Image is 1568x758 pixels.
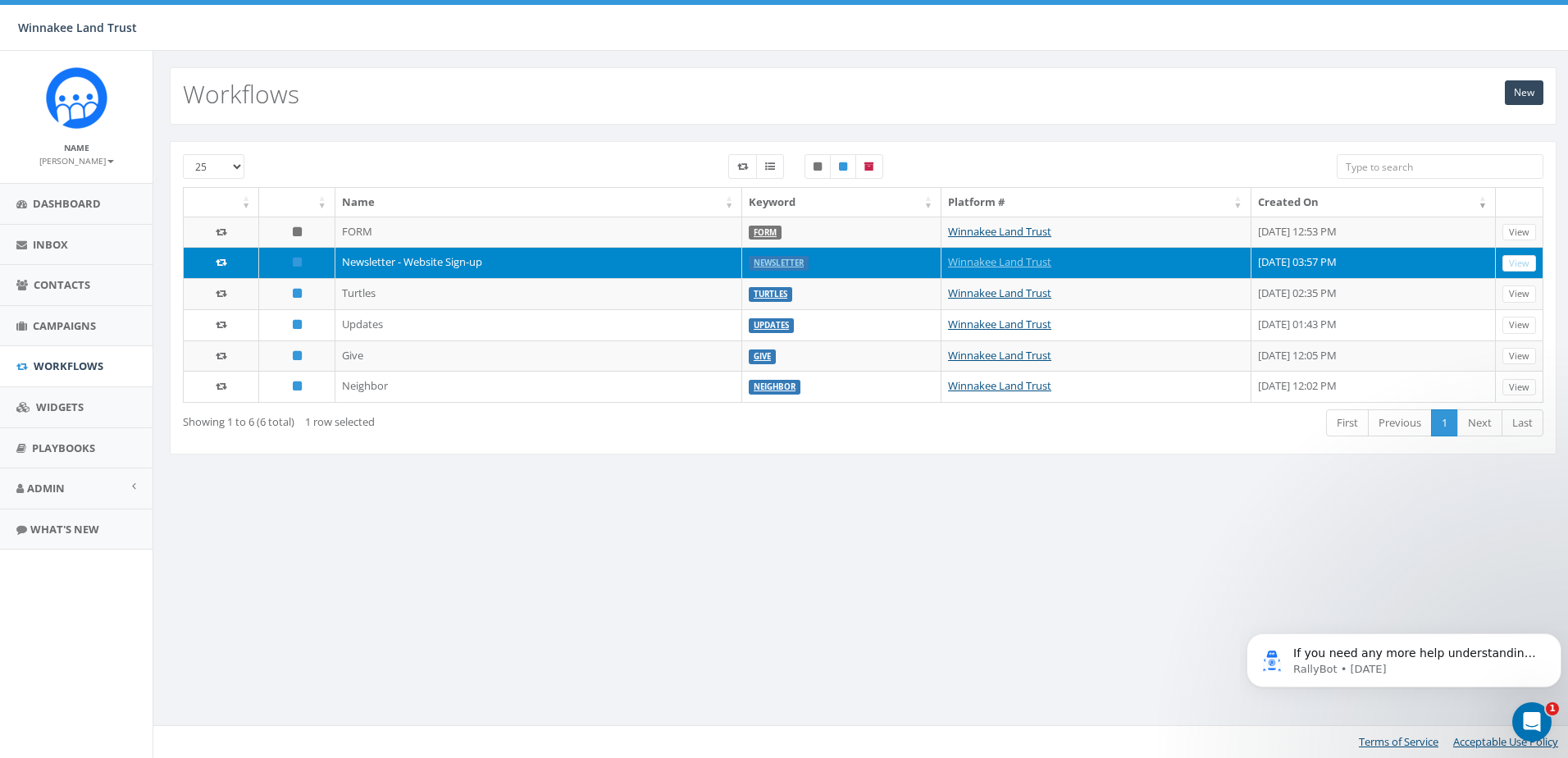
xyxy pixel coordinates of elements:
th: Platform #: activate to sort column ascending [941,188,1251,217]
i: Published [293,319,302,330]
td: Give [335,340,742,372]
span: 1 [1546,702,1559,715]
a: First [1326,409,1369,436]
span: Dashboard [33,196,101,211]
a: View [1502,285,1536,303]
label: Archived [855,154,883,179]
a: View [1502,224,1536,241]
th: : activate to sort column ascending [259,188,335,217]
a: Updates [754,320,789,331]
th: : activate to sort column ascending [184,188,259,217]
td: Newsletter - Website Sign-up [335,247,742,278]
span: Winnakee Land Trust [18,20,137,35]
span: Contacts [34,277,90,292]
small: [PERSON_NAME] [39,155,114,167]
td: [DATE] 02:35 PM [1251,278,1496,309]
td: [DATE] 12:05 PM [1251,340,1496,372]
a: Acceptable Use Policy [1453,734,1558,749]
input: Type to search [1337,154,1543,179]
a: Neighbor [754,381,795,392]
td: Updates [335,309,742,340]
label: Menu [756,154,784,179]
div: Showing 1 to 6 (6 total) [183,408,736,430]
span: Playbooks [32,441,95,455]
a: [PERSON_NAME] [39,153,114,167]
img: Rally_Corp_Icon.png [46,67,107,129]
td: [DATE] 12:53 PM [1251,217,1496,248]
iframe: Intercom notifications message [1240,599,1568,714]
iframe: Intercom live chat [1512,702,1552,742]
i: Unpublished [293,226,302,237]
i: Published [293,257,302,267]
td: Turtles [335,278,742,309]
a: Give [754,351,771,362]
a: Winnakee Land Trust [948,254,1051,269]
span: 1 row selected [305,414,375,429]
i: Published [293,288,302,299]
a: Next [1457,409,1502,436]
th: Keyword: activate to sort column ascending [742,188,941,217]
a: Newsletter [754,258,804,268]
a: View [1502,255,1536,272]
a: Winnakee Land Trust [948,378,1051,393]
a: View [1502,317,1536,334]
span: What's New [30,522,99,537]
i: Published [293,350,302,361]
a: View [1502,379,1536,396]
th: Name: activate to sort column ascending [335,188,742,217]
a: Winnakee Land Trust [948,224,1051,239]
h2: Workflows [183,80,299,107]
a: View [1502,348,1536,365]
span: Inbox [33,237,68,252]
td: [DATE] 03:57 PM [1251,247,1496,278]
a: Last [1502,409,1543,436]
label: Workflow [728,154,757,179]
span: Widgets [36,400,84,414]
a: Winnakee Land Trust [948,285,1051,300]
span: Workflows [34,358,103,373]
span: Campaigns [33,318,96,333]
label: Unpublished [805,154,831,179]
td: [DATE] 12:02 PM [1251,371,1496,402]
i: Published [293,381,302,391]
label: Published [830,154,856,179]
small: Name [64,142,89,153]
a: Turtles [754,289,787,299]
a: Winnakee Land Trust [948,317,1051,331]
a: New [1505,80,1543,105]
a: Previous [1368,409,1432,436]
a: FORM [754,227,777,238]
td: Neighbor [335,371,742,402]
a: Terms of Service [1359,734,1438,749]
th: Created On: activate to sort column ascending [1251,188,1496,217]
td: FORM [335,217,742,248]
span: Admin [27,481,65,495]
a: Winnakee Land Trust [948,348,1051,363]
td: [DATE] 01:43 PM [1251,309,1496,340]
a: 1 [1431,409,1458,436]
